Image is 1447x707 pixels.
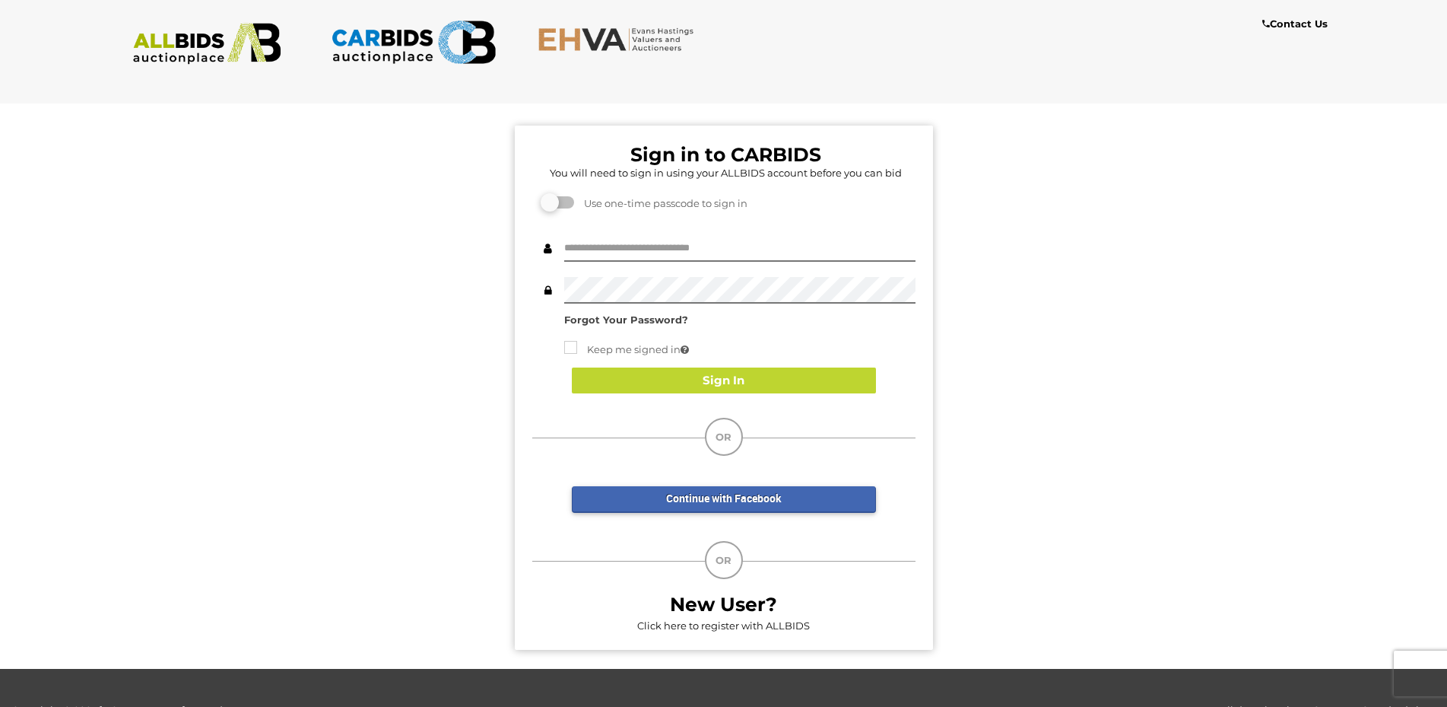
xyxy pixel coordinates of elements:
[630,143,821,166] b: Sign in to CARBIDS
[637,619,810,632] a: Click here to register with ALLBIDS
[705,418,743,456] div: OR
[705,541,743,579] div: OR
[125,23,290,65] img: ALLBIDS.com.au
[576,197,747,209] span: Use one-time passcode to sign in
[564,314,688,326] a: Forgot Your Password?
[670,593,777,616] b: New User?
[538,27,703,52] img: EHVA.com.au
[572,486,876,513] a: Continue with Facebook
[1262,15,1331,33] a: Contact Us
[331,15,496,69] img: CARBIDS.com.au
[536,167,915,178] h5: You will need to sign in using your ALLBIDS account before you can bid
[564,341,689,358] label: Keep me signed in
[1262,18,1328,30] b: Contact Us
[572,368,876,394] button: Sign In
